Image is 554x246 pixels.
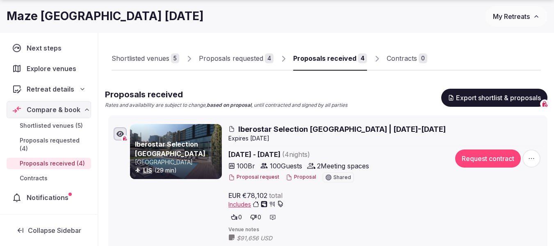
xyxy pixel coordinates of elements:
a: Contracts [7,172,91,184]
button: Proposal [286,174,316,181]
a: Explore venues [7,60,91,77]
button: My Retreats [485,6,547,27]
a: Contracts0 [387,47,427,71]
div: Proposals requested [199,53,263,63]
button: 0 [248,212,264,223]
span: EUR [228,191,241,200]
span: Venue notes [228,226,542,233]
a: Proposals received4 [293,47,367,71]
button: Export shortlist & proposals [441,89,547,107]
div: Shortlisted venues [112,53,169,63]
a: Notifications [7,189,91,206]
div: 4 [265,53,274,63]
span: Next steps [27,43,65,53]
a: Proposals requested (4) [7,135,91,154]
a: Shortlisted venues (5) [7,120,91,131]
span: $91,656 USD [237,234,289,242]
span: Proposals received (4) [20,159,85,168]
button: LIS [143,166,152,175]
h1: Maze [GEOGRAPHIC_DATA] [DATE] [7,8,204,24]
h2: Proposals received [105,89,347,100]
button: 0 [228,212,244,223]
span: My Retreats [493,12,530,21]
span: Iberostar Selection [GEOGRAPHIC_DATA] | [DATE]-[DATE] [238,124,446,134]
button: Request contract [455,149,521,168]
a: Shortlisted venues5 [112,47,179,71]
p: Rates and availability are subject to change, , until contracted and signed by all parties [105,102,347,109]
button: Includes [228,200,284,209]
button: Collapse Sidebar [7,221,91,239]
div: 4 [358,53,367,63]
div: Proposals received [293,53,356,63]
span: total [269,191,283,200]
span: Shared [333,175,351,180]
span: Contracts [20,174,48,182]
a: Iberostar Selection [GEOGRAPHIC_DATA] [135,140,205,157]
strong: based on proposal [207,102,251,108]
span: 0 [258,213,261,221]
span: Retreat details [27,84,74,94]
div: Contracts [387,53,417,63]
span: 100 Guests [270,161,302,171]
span: 2 Meeting spaces [317,161,369,171]
span: 0 [238,213,242,221]
span: Shortlisted venues (5) [20,122,83,130]
button: Proposal request [228,174,279,181]
div: 5 [171,53,179,63]
a: Proposals received (4) [7,158,91,169]
div: (29 min) [135,166,220,175]
div: Expire s [DATE] [228,134,542,143]
span: 100 Br [237,161,255,171]
a: Next steps [7,39,91,57]
span: Notifications [27,193,72,202]
span: Compare & book [27,105,80,115]
span: Collapse Sidebar [28,226,81,235]
p: [GEOGRAPHIC_DATA] [135,158,220,166]
span: €78,102 [242,191,267,200]
span: Explore venues [27,64,80,74]
a: Proposals requested4 [199,47,274,71]
a: LIS [143,167,152,174]
span: Proposals requested (4) [20,136,88,153]
div: 0 [419,53,427,63]
span: [DATE] - [DATE] [228,149,444,159]
span: ( 4 night s ) [282,150,310,159]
